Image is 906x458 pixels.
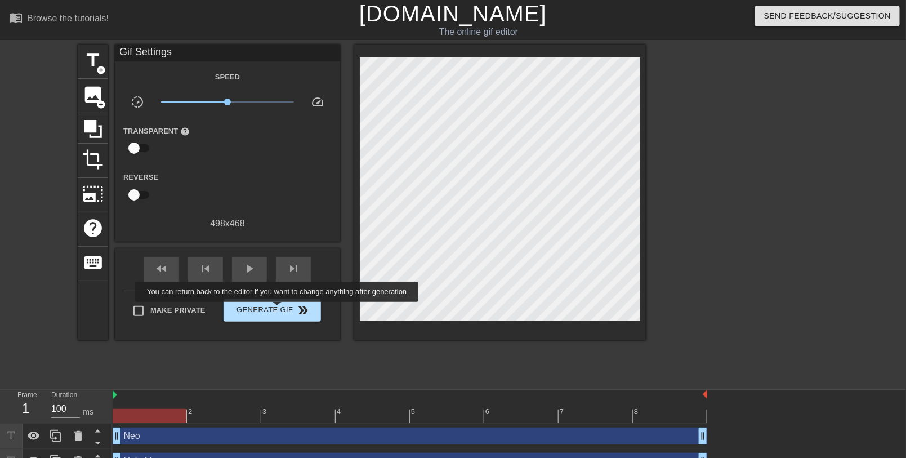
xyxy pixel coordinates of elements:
[51,392,77,399] label: Duration
[337,406,343,417] div: 4
[180,127,190,136] span: help
[224,299,321,322] button: Generate Gif
[764,9,891,23] span: Send Feedback/Suggestion
[82,149,104,170] span: crop
[560,406,566,417] div: 7
[307,25,649,39] div: The online gif editor
[82,252,104,273] span: keyboard
[123,172,158,183] label: Reverse
[83,406,93,418] div: ms
[150,305,206,316] span: Make Private
[359,1,547,26] a: [DOMAIN_NAME]
[228,304,316,317] span: Generate Gif
[215,72,240,83] label: Speed
[262,406,269,417] div: 3
[131,95,144,109] span: slow_motion_video
[9,390,43,423] div: Frame
[82,217,104,239] span: help
[199,262,212,275] span: skip_previous
[634,406,640,417] div: 8
[82,183,104,204] span: photo_size_select_large
[311,95,324,109] span: speed
[123,126,190,137] label: Transparent
[9,11,109,28] a: Browse the tutorials!
[703,390,707,399] img: bound-end.png
[155,262,168,275] span: fast_rewind
[96,100,106,109] span: add_circle
[243,262,256,275] span: play_arrow
[115,45,340,61] div: Gif Settings
[485,406,492,417] div: 6
[82,84,104,105] span: image
[9,11,23,24] span: menu_book
[17,398,34,419] div: 1
[411,406,417,417] div: 5
[297,304,310,317] span: double_arrow
[188,406,194,417] div: 2
[27,14,109,23] div: Browse the tutorials!
[82,50,104,71] span: title
[755,6,900,26] button: Send Feedback/Suggestion
[287,262,300,275] span: skip_next
[96,65,106,75] span: add_circle
[697,430,708,442] span: drag_handle
[115,217,340,230] div: 498 x 468
[111,430,122,442] span: drag_handle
